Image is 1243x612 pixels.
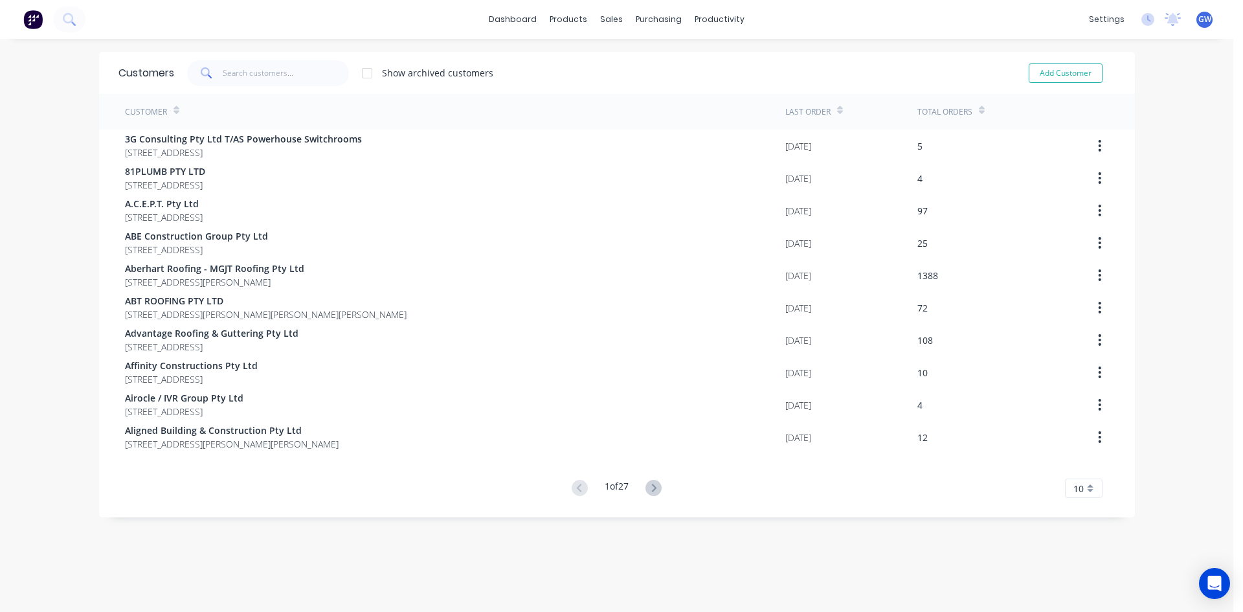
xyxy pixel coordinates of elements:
span: Advantage Roofing & Guttering Pty Ltd [125,326,298,340]
div: Customer [125,106,167,118]
div: products [543,10,594,29]
a: dashboard [482,10,543,29]
div: 97 [917,204,928,218]
div: Total Orders [917,106,972,118]
span: ABT ROOFING PTY LTD [125,294,407,308]
span: 81PLUMB PTY LTD [125,164,205,178]
div: [DATE] [785,301,811,315]
div: 4 [917,172,923,185]
span: [STREET_ADDRESS] [125,146,362,159]
span: 3G Consulting Pty Ltd T/AS Powerhouse Switchrooms [125,132,362,146]
span: [STREET_ADDRESS] [125,372,258,386]
div: 10 [917,366,928,380]
div: 1388 [917,269,938,282]
span: [STREET_ADDRESS] [125,210,203,224]
span: Aberhart Roofing - MGJT Roofing Pty Ltd [125,262,304,275]
span: [STREET_ADDRESS] [125,340,298,354]
div: purchasing [629,10,688,29]
span: [STREET_ADDRESS][PERSON_NAME] [125,275,304,289]
span: A.C.E.P.T. Pty Ltd [125,197,203,210]
span: GW [1198,14,1211,25]
button: Add Customer [1029,63,1103,83]
div: [DATE] [785,334,811,347]
div: Open Intercom Messenger [1199,568,1230,599]
div: 25 [917,236,928,250]
div: 5 [917,139,923,153]
div: 72 [917,301,928,315]
div: [DATE] [785,366,811,380]
div: [DATE] [785,236,811,250]
div: [DATE] [785,204,811,218]
div: [DATE] [785,398,811,412]
div: productivity [688,10,751,29]
div: sales [594,10,629,29]
input: Search customers... [223,60,349,86]
span: [STREET_ADDRESS][PERSON_NAME][PERSON_NAME][PERSON_NAME] [125,308,407,321]
div: Show archived customers [382,66,493,80]
div: 12 [917,431,928,444]
span: [STREET_ADDRESS][PERSON_NAME][PERSON_NAME] [125,437,339,451]
span: Airocle / IVR Group Pty Ltd [125,391,243,405]
span: ABE Construction Group Pty Ltd [125,229,268,243]
div: [DATE] [785,139,811,153]
div: Last Order [785,106,831,118]
span: Aligned Building & Construction Pty Ltd [125,424,339,437]
div: Customers [118,65,174,81]
div: 108 [917,334,933,347]
div: 4 [917,398,923,412]
span: [STREET_ADDRESS] [125,178,205,192]
span: 10 [1073,482,1084,495]
span: [STREET_ADDRESS] [125,243,268,256]
img: Factory [23,10,43,29]
div: [DATE] [785,269,811,282]
div: [DATE] [785,431,811,444]
div: [DATE] [785,172,811,185]
span: [STREET_ADDRESS] [125,405,243,418]
span: Affinity Constructions Pty Ltd [125,359,258,372]
div: 1 of 27 [605,479,629,498]
div: settings [1082,10,1131,29]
